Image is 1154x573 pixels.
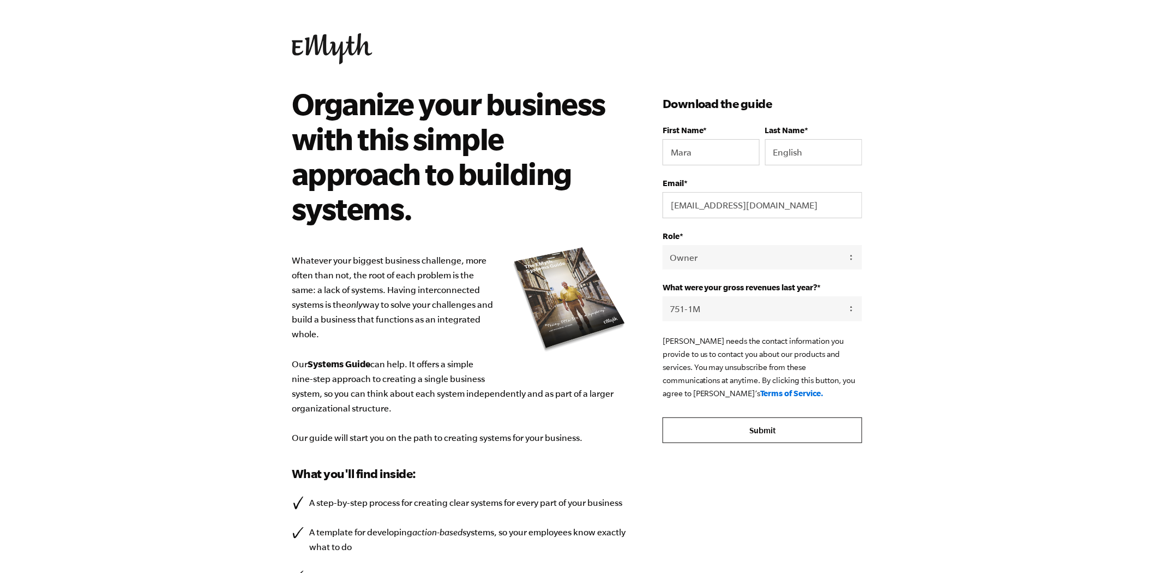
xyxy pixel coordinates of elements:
li: A step-by-step process for creating clear systems for every part of your business [292,496,630,510]
span: First Name [663,126,704,135]
a: Terms of Service. [761,389,824,398]
span: Role [663,231,680,241]
iframe: Chat Widget [1099,521,1154,573]
i: only [346,300,363,309]
h3: Download the guide [663,95,862,112]
h3: What you'll find inside: [292,465,630,482]
b: Systems Guide [308,359,370,369]
p: Whatever your biggest business challenge, more often than not, the root of each problem is the sa... [292,253,630,445]
p: [PERSON_NAME] needs the contact information you provide to us to contact you about our products a... [663,335,862,400]
h2: Organize your business with this simple approach to building systems. [292,86,614,226]
input: Submit [663,417,862,444]
i: action-based [412,527,462,537]
span: Last Name [765,126,805,135]
img: EMyth [292,33,372,64]
li: A template for developing systems, so your employees know exactly what to do [292,525,630,554]
span: Email [663,178,684,188]
span: What were your gross revenues last year? [663,283,818,292]
img: e-myth systems guide organize your business [510,243,630,355]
